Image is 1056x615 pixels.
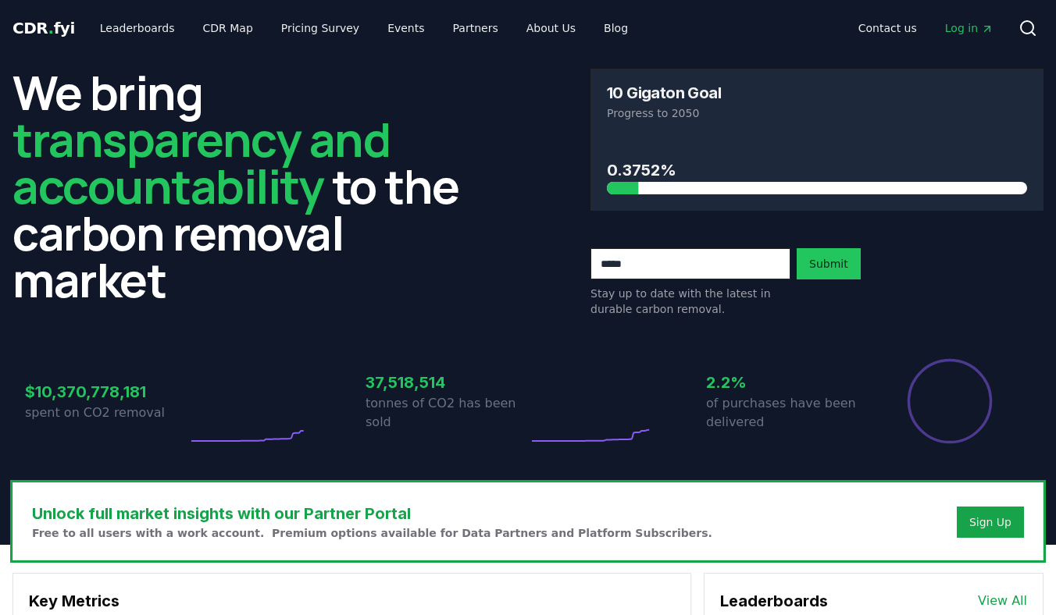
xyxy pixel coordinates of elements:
[720,589,828,613] h3: Leaderboards
[846,14,1006,42] nav: Main
[969,514,1011,530] a: Sign Up
[269,14,372,42] a: Pricing Survey
[514,14,588,42] a: About Us
[12,17,75,39] a: CDR.fyi
[25,380,187,403] h3: $10,370,778,181
[12,19,75,37] span: CDR fyi
[12,69,466,303] h2: We bring to the carbon removal market
[12,107,390,218] span: transparency and accountability
[933,14,1006,42] a: Log in
[375,14,437,42] a: Events
[846,14,929,42] a: Contact us
[48,19,54,37] span: .
[957,507,1024,538] button: Sign Up
[945,20,994,36] span: Log in
[978,592,1027,610] a: View All
[32,502,712,525] h3: Unlock full market insights with our Partner Portal
[87,14,187,42] a: Leaderboards
[87,14,640,42] nav: Main
[591,14,640,42] a: Blog
[366,371,528,394] h3: 37,518,514
[797,248,861,279] button: Submit
[29,589,675,613] h3: Key Metrics
[607,105,1027,121] p: Progress to 2050
[366,394,528,432] p: tonnes of CO2 has been sold
[706,394,869,432] p: of purchases have been delivered
[25,403,187,422] p: spent on CO2 removal
[441,14,511,42] a: Partners
[906,357,994,445] div: Percentage of sales delivered
[607,158,1027,182] h3: 0.3752%
[191,14,266,42] a: CDR Map
[607,85,721,101] h3: 10 Gigaton Goal
[590,286,790,317] p: Stay up to date with the latest in durable carbon removal.
[706,371,869,394] h3: 2.2%
[32,525,712,541] p: Free to all users with a work account. Premium options available for Data Partners and Platform S...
